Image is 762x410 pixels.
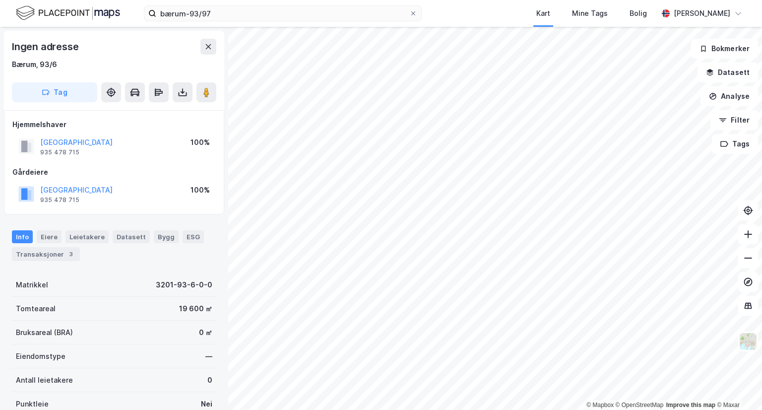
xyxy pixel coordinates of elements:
[12,230,33,243] div: Info
[190,137,210,148] div: 100%
[37,230,62,243] div: Eiere
[739,332,758,351] img: Z
[16,327,73,339] div: Bruksareal (BRA)
[154,230,179,243] div: Bygg
[16,303,56,315] div: Tomteareal
[65,230,109,243] div: Leietakere
[16,279,48,291] div: Matrikkel
[700,86,758,106] button: Analyse
[207,374,212,386] div: 0
[12,82,97,102] button: Tag
[12,166,216,178] div: Gårdeiere
[179,303,212,315] div: 19 600 ㎡
[66,249,76,259] div: 3
[712,362,762,410] div: Kontrollprogram for chat
[616,402,664,409] a: OpenStreetMap
[12,119,216,131] div: Hjemmelshaver
[201,398,212,410] div: Nei
[199,327,212,339] div: 0 ㎡
[630,7,647,19] div: Bolig
[16,374,73,386] div: Antall leietakere
[712,362,762,410] iframe: Chat Widget
[710,110,758,130] button: Filter
[586,402,614,409] a: Mapbox
[113,230,150,243] div: Datasett
[698,63,758,82] button: Datasett
[16,398,49,410] div: Punktleie
[205,350,212,362] div: —
[183,230,204,243] div: ESG
[40,148,79,156] div: 935 478 715
[12,247,80,261] div: Transaksjoner
[156,6,409,21] input: Søk på adresse, matrikkel, gårdeiere, leietakere eller personer
[674,7,730,19] div: [PERSON_NAME]
[190,184,210,196] div: 100%
[536,7,550,19] div: Kart
[666,402,715,409] a: Improve this map
[156,279,212,291] div: 3201-93-6-0-0
[572,7,608,19] div: Mine Tags
[712,134,758,154] button: Tags
[12,59,57,70] div: Bærum, 93/6
[40,196,79,204] div: 935 478 715
[16,4,120,22] img: logo.f888ab2527a4732fd821a326f86c7f29.svg
[691,39,758,59] button: Bokmerker
[12,39,80,55] div: Ingen adresse
[16,350,65,362] div: Eiendomstype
